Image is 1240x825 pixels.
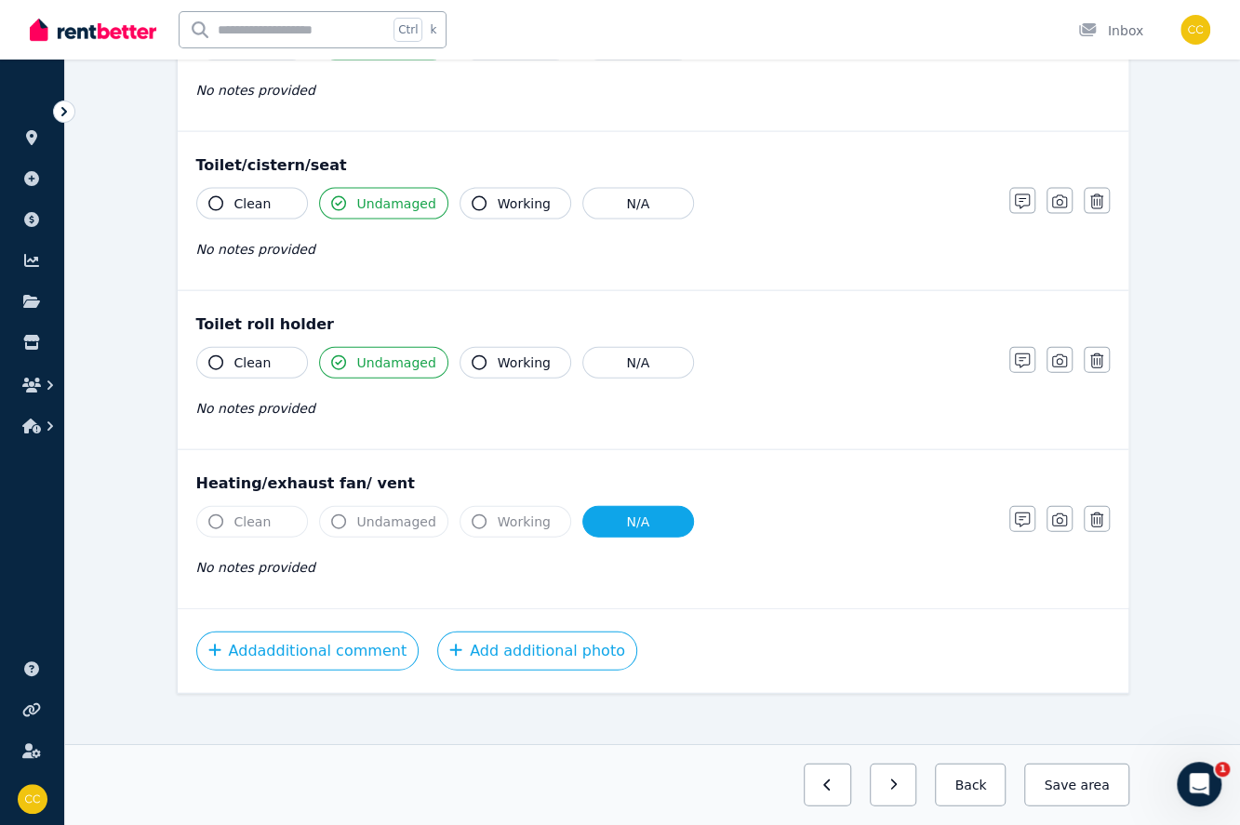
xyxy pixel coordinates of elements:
img: Charles Chaaya [1180,15,1210,45]
button: Clean [196,506,308,538]
button: Addadditional comment [196,632,420,671]
button: Working [460,188,571,220]
span: Undamaged [357,194,436,213]
button: Undamaged [319,347,448,379]
button: N/A [582,506,694,538]
span: ORGANISE [15,102,73,115]
span: Clean [234,353,272,372]
button: Save area [1024,764,1128,806]
span: Ctrl [393,18,422,42]
span: area [1080,776,1109,794]
span: Working [498,512,551,531]
div: Heating/exhaust fan/ vent [196,472,1110,495]
button: Working [460,347,571,379]
img: Charles Chaaya [18,784,47,814]
div: Toilet roll holder [196,313,1110,336]
button: Clean [196,188,308,220]
span: Undamaged [357,512,436,531]
img: RentBetter [30,16,156,44]
span: 1 [1215,762,1230,777]
button: Working [460,506,571,538]
span: No notes provided [196,560,315,575]
span: No notes provided [196,401,315,416]
button: N/A [582,347,694,379]
button: Undamaged [319,188,448,220]
span: Clean [234,194,272,213]
div: Toilet/cistern/seat [196,154,1110,177]
span: k [430,22,436,37]
button: Clean [196,347,308,379]
iframe: Intercom live chat [1177,762,1221,806]
span: Undamaged [357,353,436,372]
button: Undamaged [319,506,448,538]
span: Working [498,194,551,213]
div: Inbox [1078,21,1143,40]
span: No notes provided [196,83,315,98]
span: No notes provided [196,242,315,257]
button: Add additional photo [437,632,637,671]
button: Back [935,764,1006,806]
button: N/A [582,188,694,220]
span: Working [498,353,551,372]
span: Clean [234,512,272,531]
